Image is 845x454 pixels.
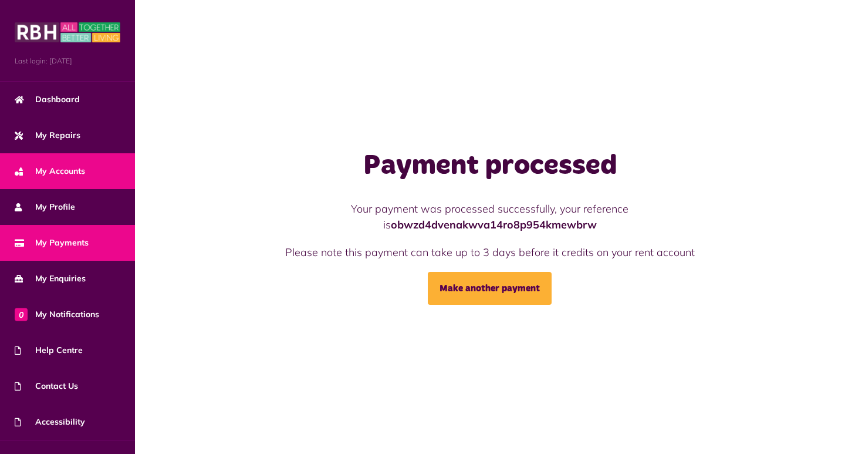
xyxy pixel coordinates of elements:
[15,93,80,106] span: Dashboard
[15,21,120,44] img: MyRBH
[15,416,85,428] span: Accessibility
[15,380,78,392] span: Contact Us
[15,165,85,177] span: My Accounts
[428,272,552,305] a: Make another payment
[248,149,732,183] h1: Payment processed
[15,56,120,66] span: Last login: [DATE]
[15,344,83,357] span: Help Centre
[15,273,86,285] span: My Enquiries
[15,201,75,213] span: My Profile
[391,218,597,231] strong: obwzd4dvenakwva14ro8p954kmewbrw
[15,308,28,321] span: 0
[15,308,99,321] span: My Notifications
[248,201,732,233] p: Your payment was processed successfully, your reference is
[15,237,89,249] span: My Payments
[15,129,80,142] span: My Repairs
[248,244,732,260] p: Please note this payment can take up to 3 days before it credits on your rent account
